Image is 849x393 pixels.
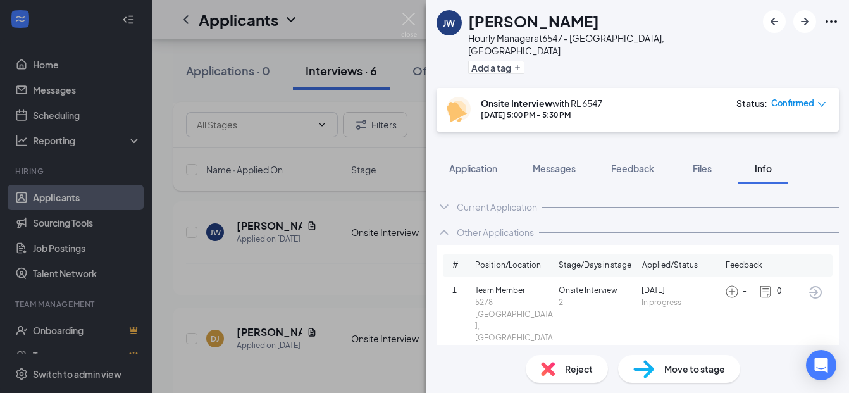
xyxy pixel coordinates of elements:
[743,285,747,297] span: -
[642,259,698,271] span: Applied/Status
[437,225,452,240] svg: ChevronUp
[475,285,554,297] span: Team Member
[559,297,637,309] span: 2
[755,163,772,174] span: Info
[763,10,786,33] button: ArrowLeftNew
[475,259,541,271] span: Position/Location
[443,16,455,29] div: JW
[736,97,767,109] div: Status :
[437,199,452,215] svg: ChevronDown
[824,14,839,29] svg: Ellipses
[475,297,554,356] span: 5278 - [GEOGRAPHIC_DATA], [GEOGRAPHIC_DATA]
[533,163,576,174] span: Messages
[481,97,602,109] div: with RL 6547
[641,285,720,297] span: [DATE]
[664,362,725,376] span: Move to stage
[777,285,781,297] span: 0
[808,285,823,300] svg: ArrowCircle
[559,285,637,297] span: Onsite Interview
[457,201,537,213] div: Current Application
[481,109,602,120] div: [DATE] 5:00 PM - 5:30 PM
[797,14,812,29] svg: ArrowRight
[468,32,757,57] div: Hourly Manager at 6547 - [GEOGRAPHIC_DATA], [GEOGRAPHIC_DATA]
[481,97,552,109] b: Onsite Interview
[793,10,816,33] button: ArrowRight
[468,61,524,74] button: PlusAdd a tag
[806,350,836,380] div: Open Intercom Messenger
[559,259,631,271] span: Stage/Days in stage
[771,97,814,109] span: Confirmed
[611,163,654,174] span: Feedback
[468,10,599,32] h1: [PERSON_NAME]
[726,259,762,271] span: Feedback
[452,259,475,271] span: #
[641,297,720,309] span: In progress
[452,285,475,297] span: 1
[767,14,782,29] svg: ArrowLeftNew
[449,163,497,174] span: Application
[693,163,712,174] span: Files
[457,226,534,239] div: Other Applications
[514,64,521,72] svg: Plus
[817,100,826,109] span: down
[565,362,593,376] span: Reject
